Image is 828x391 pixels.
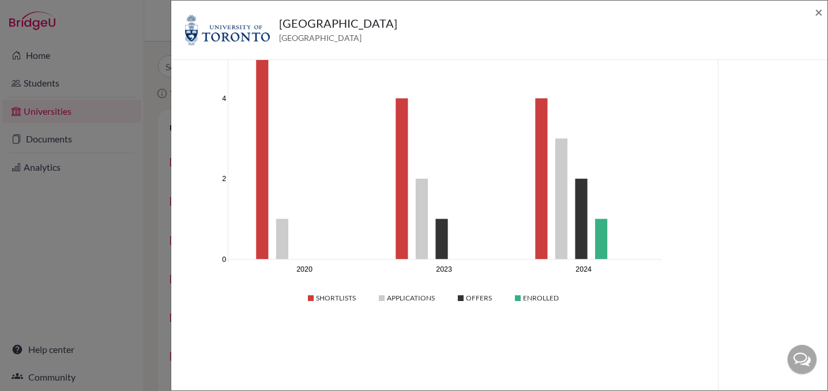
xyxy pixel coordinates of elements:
[222,95,226,103] text: 4
[185,14,270,46] img: ca_tor_9z1g8r0r.png
[815,3,823,20] span: ×
[27,8,50,18] span: Help
[576,266,592,274] text: 2024
[308,293,356,303] div: Shortlists
[515,293,559,303] div: Enrolled
[458,293,492,303] div: Offers
[222,175,226,183] text: 2
[222,255,226,264] text: 0
[279,32,397,44] span: [GEOGRAPHIC_DATA]
[436,266,452,274] text: 2023
[279,14,397,32] h5: [GEOGRAPHIC_DATA]
[815,5,823,19] button: Close
[296,266,313,274] text: 2020
[379,293,435,303] div: Applications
